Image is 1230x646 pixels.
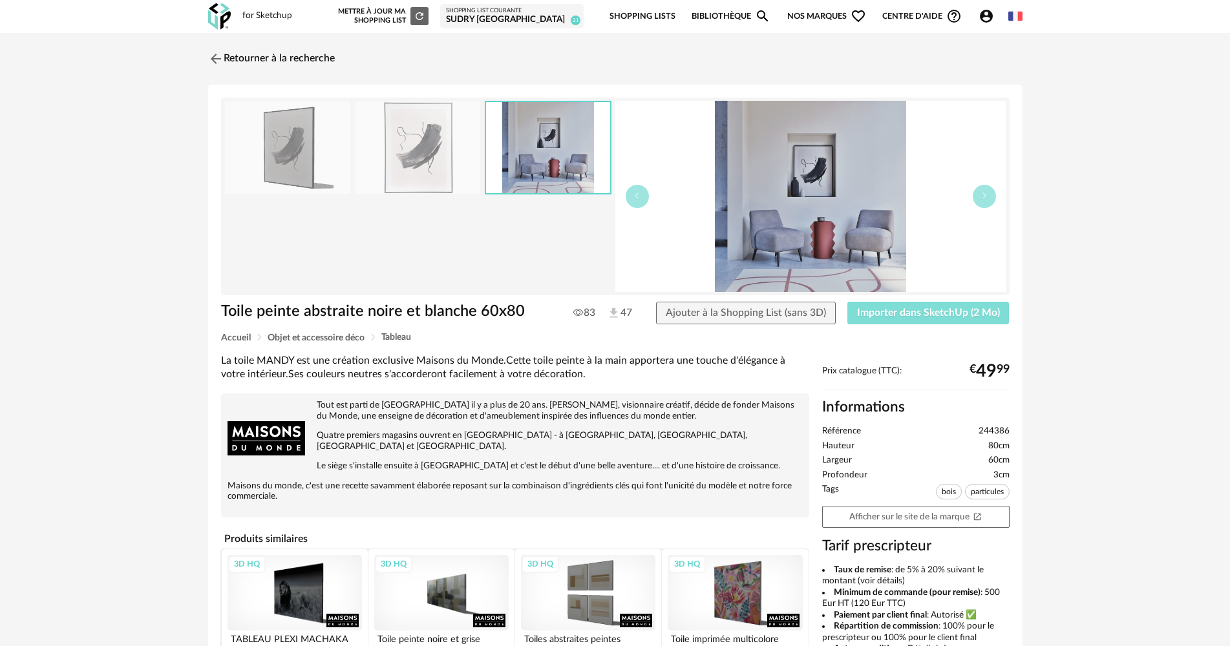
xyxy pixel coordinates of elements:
[335,7,429,25] div: Mettre à jour ma Shopping List
[755,8,770,24] span: Magnify icon
[228,481,803,503] p: Maisons du monde, c'est une recette savamment élaborée reposant sur la combinaison d'ingrédients ...
[822,610,1010,621] li: : Autorisé ✅
[668,556,706,572] div: 3D HQ
[221,302,542,322] h1: Toile peinte abstraite noire et blanche 60x80
[446,7,578,26] a: Shopping List courante SUDRY [GEOGRAPHIC_DATA] 21
[822,621,1010,643] li: : 100% pour le prescripteur ou 100% pour le client final
[607,306,620,320] img: Téléchargements
[822,506,1010,528] a: Afficher sur le site de la marqueOpen In New icon
[607,306,632,320] span: 47
[976,366,997,377] span: 49
[414,12,425,19] span: Refresh icon
[208,3,231,30] img: OXP
[221,354,809,382] div: La toile MANDY est une création exclusive Maisons du Monde.Cette toile peinte à la main apportera...
[822,366,1010,390] div: Prix catalogue (TTC):
[375,556,412,572] div: 3D HQ
[988,455,1010,466] span: 60cm
[847,302,1010,325] button: Importer dans SketchUp (2 Mo)
[993,470,1010,481] span: 3cm
[666,307,826,318] span: Ajouter à la Shopping List (sans 3D)
[946,8,962,24] span: Help Circle Outline icon
[225,101,350,194] img: thumbnail.png
[228,556,266,572] div: 3D HQ
[970,366,1010,377] div: € 99
[486,102,610,193] img: toile-peinte-abstraite-noire-et-blanche-60x80-1000-11-26-244386_6.jpg
[446,14,578,26] div: SUDRY [GEOGRAPHIC_DATA]
[834,621,938,630] b: Répartition de commission
[851,8,866,24] span: Heart Outline icon
[446,7,578,15] div: Shopping List courante
[221,333,1010,342] div: Breadcrumb
[822,587,1010,610] li: : 500 Eur HT (120 Eur TTC)
[882,8,962,24] span: Centre d'aideHelp Circle Outline icon
[822,426,861,437] span: Référence
[936,484,962,499] span: bois
[857,307,1000,318] span: Importer dans SketchUp (2 Mo)
[822,470,867,481] span: Profondeur
[208,51,224,67] img: svg+xml;base64,PHN2ZyB3aWR0aD0iMjQiIGhlaWdodD0iMjQiIHZpZXdCb3g9IjAgMCAyNCAyNCIgZmlsbD0ibm9uZSIgeG...
[979,426,1010,437] span: 244386
[988,441,1010,452] span: 80cm
[979,8,994,24] span: Account Circle icon
[822,398,1010,417] h2: Informations
[610,1,675,32] a: Shopping Lists
[822,455,852,466] span: Largeur
[656,302,836,325] button: Ajouter à la Shopping List (sans 3D)
[221,529,809,548] h4: Produits similaires
[979,8,1000,24] span: Account Circle icon
[228,430,803,452] p: Quatre premiers magasins ouvrent en [GEOGRAPHIC_DATA] - à [GEOGRAPHIC_DATA], [GEOGRAPHIC_DATA], [...
[834,588,981,597] b: Minimum de commande (pour remise)
[522,556,559,572] div: 3D HQ
[834,565,891,574] b: Taux de remise
[221,333,251,342] span: Accueil
[965,484,1010,499] span: particules
[208,45,335,73] a: Retourner à la recherche
[268,333,365,342] span: Objet et accessoire déco
[571,16,580,25] span: 21
[822,484,839,503] span: Tags
[834,610,927,620] b: Paiement par client final
[822,565,1010,587] li: : de 5% à 20% suivant le montant (voir détails)
[615,101,1006,292] img: toile-peinte-abstraite-noire-et-blanche-60x80-1000-11-26-244386_6.jpg
[228,400,803,422] p: Tout est parti de [GEOGRAPHIC_DATA] il y a plus de 20 ans. [PERSON_NAME], visionnaire créatif, dé...
[573,306,595,319] span: 83
[381,333,411,342] span: Tableau
[973,512,982,521] span: Open In New icon
[822,441,854,452] span: Hauteur
[228,400,305,477] img: brand logo
[822,537,1010,556] h3: Tarif prescripteur
[355,101,480,194] img: toile-peinte-abstraite-noire-et-blanche-60x80-1000-11-26-244386_1.jpg
[228,461,803,472] p: Le siège s'installe ensuite à [GEOGRAPHIC_DATA] et c'est le début d'une belle aventure.... et d'u...
[787,1,866,32] span: Nos marques
[242,10,292,22] div: for Sketchup
[1008,9,1023,23] img: fr
[692,1,770,32] a: BibliothèqueMagnify icon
